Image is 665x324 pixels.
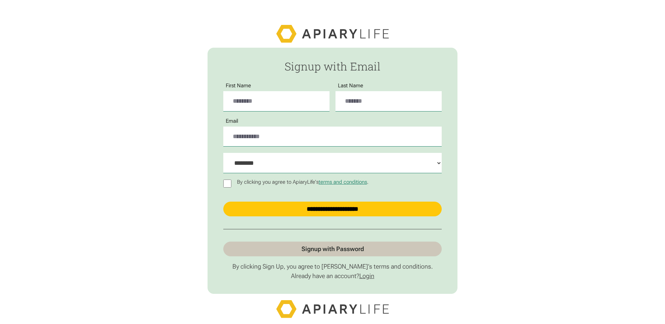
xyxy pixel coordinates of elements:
[223,263,442,270] p: By clicking Sign Up, you agree to [PERSON_NAME]’s terms and conditions.
[208,48,457,294] form: Passwordless Signup
[223,83,253,89] label: First Name
[319,179,367,185] a: terms and conditions
[223,272,442,280] p: Already have an account?
[223,118,240,124] label: Email
[223,60,442,72] h2: Signup with Email
[223,242,442,256] a: Signup with Password
[359,272,374,279] a: Login
[235,179,371,185] p: By clicking you agree to ApiaryLife's .
[335,83,366,89] label: Last Name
